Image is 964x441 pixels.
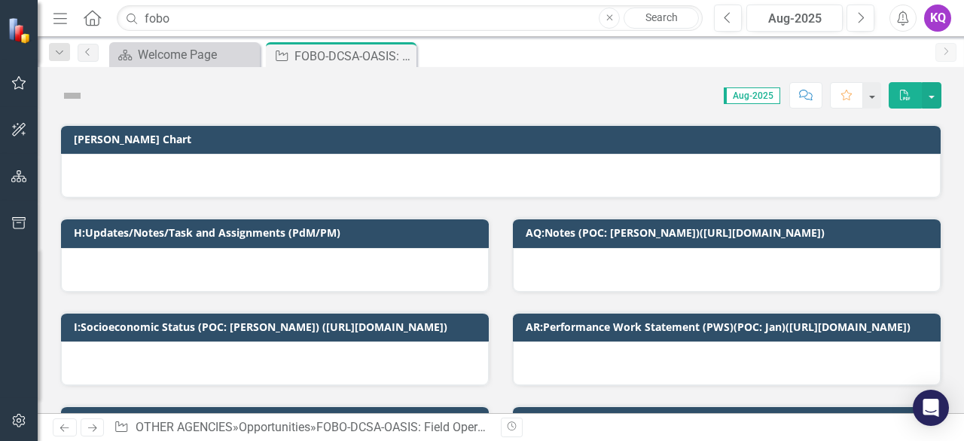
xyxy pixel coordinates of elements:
[60,84,84,108] img: Not Defined
[752,10,837,28] div: Aug-2025
[114,419,490,436] div: » »
[138,45,256,64] div: Welcome Page
[74,321,481,332] h3: I:Socioeconomic Status (POC: [PERSON_NAME]) ([URL][DOMAIN_NAME])
[913,390,949,426] div: Open Intercom Messenger
[624,8,699,29] a: Search
[526,321,933,332] h3: AR:Performance Work Statement (PWS)(POC: Jan)([URL][DOMAIN_NAME])
[117,5,703,32] input: Search ClearPoint...
[924,5,951,32] button: KQ
[136,420,233,434] a: OTHER AGENCIES
[113,45,256,64] a: Welcome Page
[74,133,933,145] h3: [PERSON_NAME] Chart
[239,420,310,434] a: Opportunities
[746,5,843,32] button: Aug-2025
[526,227,933,238] h3: AQ:Notes (POC: [PERSON_NAME])([URL][DOMAIN_NAME])
[724,87,780,104] span: Aug-2025
[316,420,665,434] div: FOBO-DCSA-OASIS: Field Operations Business Operations (FOBO)
[74,227,481,238] h3: H:Updates/Notes/Task and Assignments (PdM/PM)
[294,47,413,66] div: FOBO-DCSA-OASIS: Field Operations Business Operations (FOBO)
[8,17,35,44] img: ClearPoint Strategy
